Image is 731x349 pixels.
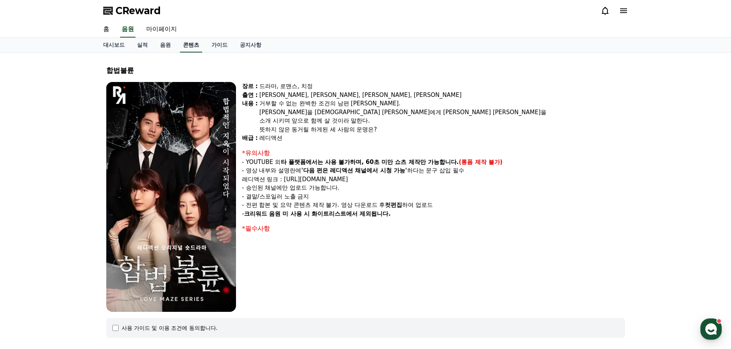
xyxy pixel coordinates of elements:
[154,38,177,52] a: 음원
[2,243,51,262] a: 홈
[122,324,218,332] div: 사용 가이드 및 이용 조건에 동의합니다.
[242,201,625,210] p: - 전편 합본 및 요약 콘텐츠 제작 불가. 영상 다운로드 후 하여 업로드
[97,38,131,52] a: 대시보드
[131,38,154,52] a: 실적
[70,255,79,261] span: 대화
[180,38,202,52] a: 콘텐츠
[205,38,234,52] a: 가이드
[242,149,625,158] div: *유의사항
[259,134,625,143] div: 레디액션
[459,159,503,165] strong: (롱폼 제작 불가)
[385,202,402,208] strong: 컷편집
[120,21,135,38] a: 음원
[244,210,391,217] strong: 크리워드 음원 미 사용 시 화이트리스트에서 제외됩니다.
[259,82,625,91] div: 드라마, 로맨스, 치정
[242,192,625,201] p: - 결말/스포일러 노출 금지
[24,254,29,261] span: 홈
[242,210,625,218] p: -
[242,91,258,100] div: 출연 :
[301,167,407,174] strong: '다음 편은 레디액션 채널에서 시청 가능'
[116,5,161,17] span: CReward
[51,243,99,262] a: 대화
[259,116,625,125] div: 소개 시키며 앞으로 함께 살 것이라 말한다.
[97,21,116,38] a: 홈
[106,65,625,76] div: 합법불륜
[119,254,128,261] span: 설정
[242,224,625,233] div: *필수사항
[242,175,625,184] p: 레디액션 링크 : [URL][DOMAIN_NAME]
[259,108,625,117] div: [PERSON_NAME]을 [DEMOGRAPHIC_DATA] [PERSON_NAME]에게 [PERSON_NAME] [PERSON_NAME]을
[259,125,625,134] div: 뜻하지 않은 동거릴 하게된 세 사람의 운명은?
[234,38,267,52] a: 공지사항
[242,184,625,192] p: - 승인된 채널에만 업로드 가능합니다.
[281,159,459,165] strong: 타 플랫폼에서는 사용 불가하며, 60초 미만 쇼츠 제작만 가능합니다.
[259,99,625,108] div: 거부할 수 없는 완벽한 조건의 남편 [PERSON_NAME].
[242,99,258,134] div: 내용 :
[106,82,132,108] img: logo
[242,166,625,175] p: - 영상 내부와 설명란에 하다는 문구 삽입 필수
[242,134,258,143] div: 배급 :
[140,21,183,38] a: 마이페이지
[259,91,625,100] div: [PERSON_NAME], [PERSON_NAME], [PERSON_NAME], [PERSON_NAME]
[242,158,625,167] p: - YOUTUBE 외
[99,243,147,262] a: 설정
[106,82,236,312] img: video
[242,82,258,91] div: 장르 :
[103,5,161,17] a: CReward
